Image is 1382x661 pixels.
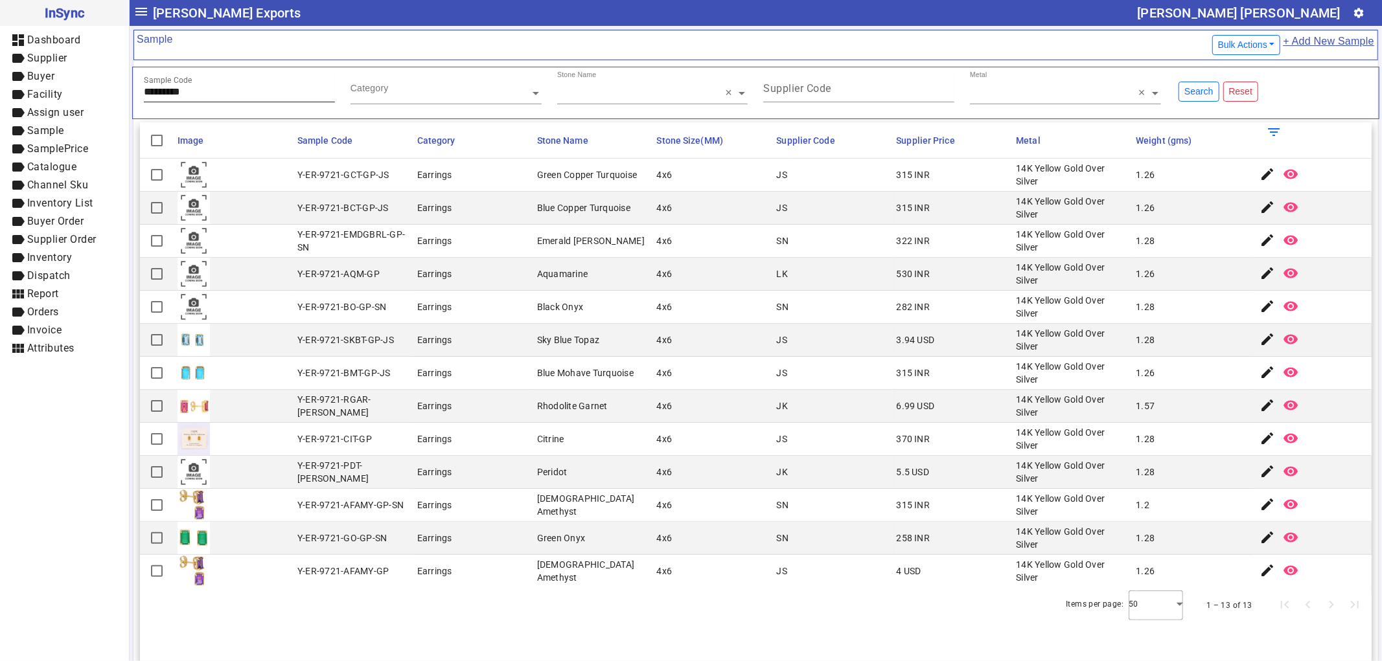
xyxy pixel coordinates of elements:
[10,322,26,338] mat-icon: label
[10,32,26,48] mat-icon: dashboard
[10,286,26,302] mat-icon: view_module
[27,197,93,209] span: Inventory List
[27,34,81,46] span: Dashboard
[10,250,26,265] mat-icon: label
[27,233,97,245] span: Supplier Order
[10,105,26,120] mat-icon: label
[10,141,26,157] mat-icon: label
[27,124,64,137] span: Sample
[27,306,59,318] span: Orders
[10,50,26,66] mat-icon: label
[27,179,89,191] span: Channel Sku
[27,215,84,227] span: Buyer Order
[27,251,73,263] span: Inventory
[10,214,26,229] mat-icon: label
[27,324,62,336] span: Invoice
[27,106,84,118] span: Assign user
[10,123,26,139] mat-icon: label
[10,341,26,356] mat-icon: view_module
[27,269,71,282] span: Dispatch
[10,3,119,23] span: InSync
[10,87,26,102] mat-icon: label
[10,232,26,247] mat-icon: label
[10,268,26,284] mat-icon: label
[27,52,67,64] span: Supplier
[27,287,59,300] span: Report
[27,88,63,100] span: Facility
[27,142,89,155] span: SamplePrice
[27,342,75,354] span: Attributes
[27,70,55,82] span: Buyer
[10,159,26,175] mat-icon: label
[10,69,26,84] mat-icon: label
[10,196,26,211] mat-icon: label
[27,161,77,173] span: Catalogue
[10,177,26,193] mat-icon: label
[10,304,26,320] mat-icon: label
